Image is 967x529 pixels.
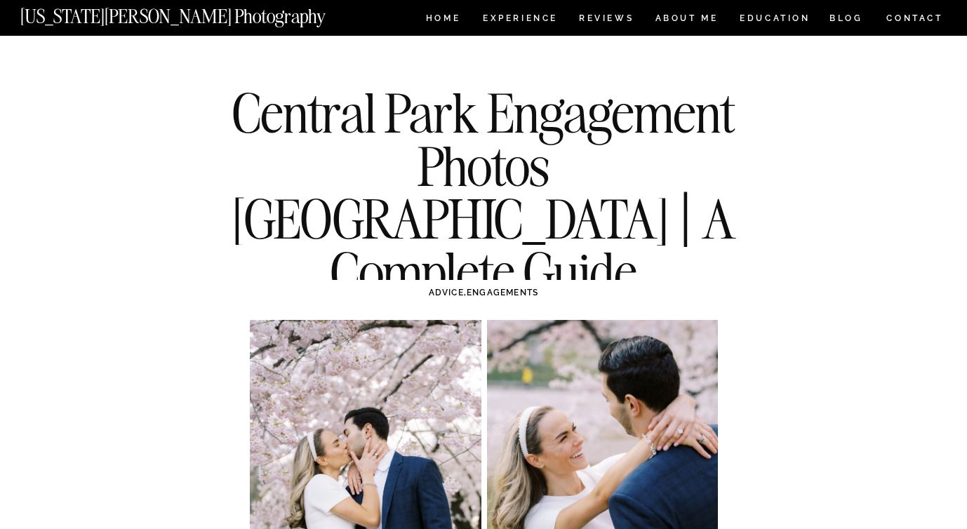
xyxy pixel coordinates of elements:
h3: , [279,286,688,299]
a: ENGAGEMENTS [467,288,538,297]
a: CONTACT [886,11,944,26]
a: [US_STATE][PERSON_NAME] Photography [20,7,373,19]
a: REVIEWS [579,14,632,26]
a: HOME [423,14,463,26]
a: ADVICE [429,288,464,297]
a: BLOG [829,14,863,26]
h1: Central Park Engagement Photos [GEOGRAPHIC_DATA] | A Complete Guide [229,86,738,298]
a: ABOUT ME [655,14,719,26]
a: EDUCATION [738,14,812,26]
a: Experience [483,14,556,26]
